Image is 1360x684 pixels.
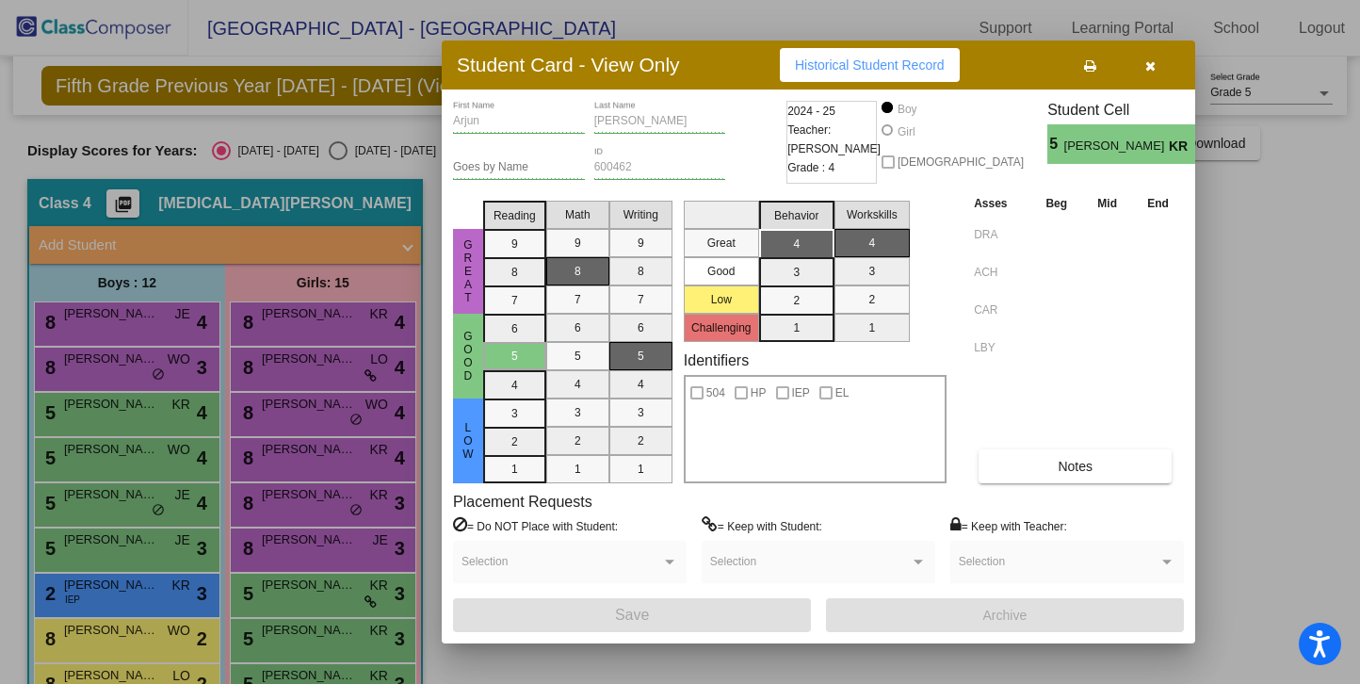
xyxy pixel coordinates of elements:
[950,516,1067,535] label: = Keep with Teacher:
[897,123,915,140] div: Girl
[460,421,477,461] span: Low
[1047,101,1211,119] h3: Student Cell
[460,238,477,304] span: Great
[792,382,810,404] span: IEP
[615,607,649,623] span: Save
[1030,193,1082,214] th: Beg
[684,351,749,369] label: Identifiers
[706,382,725,404] span: 504
[1132,193,1184,214] th: End
[780,48,960,82] button: Historical Student Record
[460,330,477,383] span: Good
[702,516,822,535] label: = Keep with Student:
[751,382,767,404] span: HP
[787,102,835,121] span: 2024 - 25
[795,57,945,73] span: Historical Student Record
[826,598,1184,632] button: Archive
[835,382,850,404] span: EL
[983,608,1028,623] span: Archive
[1082,193,1132,214] th: Mid
[453,516,618,535] label: = Do NOT Place with Student:
[1169,137,1195,156] span: KR
[453,161,585,174] input: goes by name
[974,296,1026,324] input: assessment
[1064,137,1169,156] span: [PERSON_NAME]
[1058,459,1093,474] span: Notes
[787,158,834,177] span: Grade : 4
[453,598,811,632] button: Save
[974,220,1026,249] input: assessment
[897,101,917,118] div: Boy
[787,121,881,158] span: Teacher: [PERSON_NAME]
[1195,133,1211,155] span: 4
[457,53,680,76] h3: Student Card - View Only
[969,193,1030,214] th: Asses
[974,258,1026,286] input: assessment
[974,334,1026,362] input: assessment
[1047,133,1063,155] span: 5
[979,449,1172,483] button: Notes
[453,493,592,511] label: Placement Requests
[898,151,1024,173] span: [DEMOGRAPHIC_DATA]
[594,161,726,174] input: Enter ID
